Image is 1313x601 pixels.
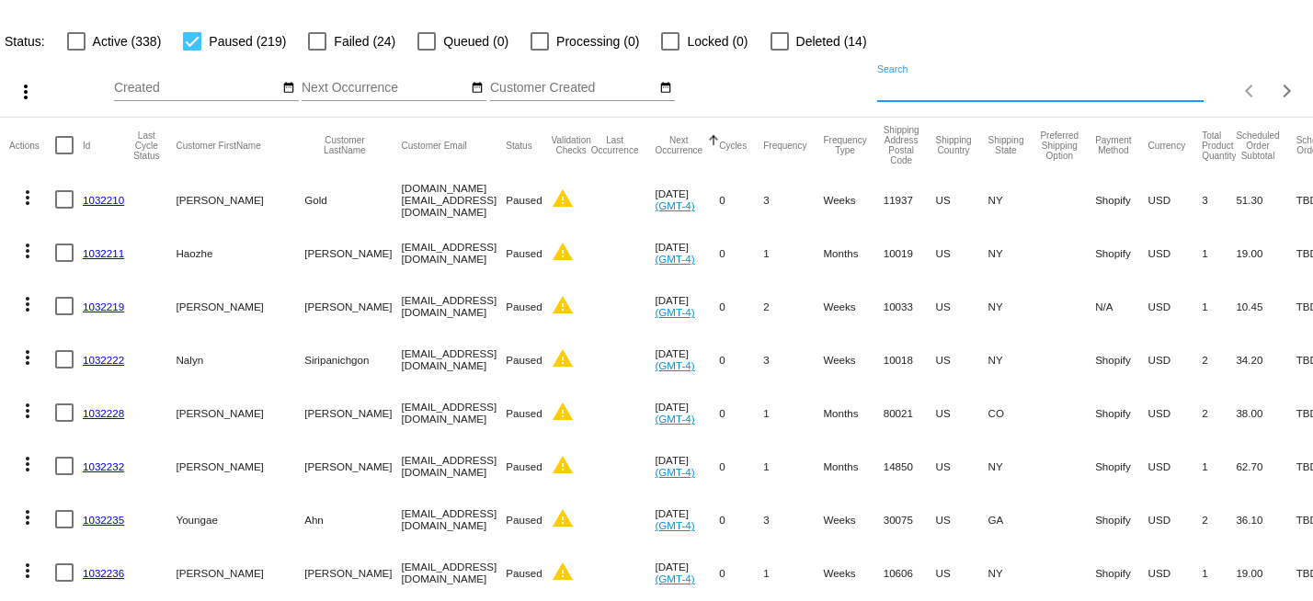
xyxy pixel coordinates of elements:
[83,354,124,366] a: 1032222
[655,173,719,226] mat-cell: [DATE]
[719,173,763,226] mat-cell: 0
[936,279,988,333] mat-cell: US
[936,546,988,599] mat-cell: US
[506,567,542,579] span: Paused
[763,226,823,279] mat-cell: 1
[936,173,988,226] mat-cell: US
[209,30,286,52] span: Paused (219)
[176,333,304,386] mat-cell: Nalyn
[655,306,694,318] a: (GMT-4)
[655,359,694,371] a: (GMT-4)
[17,560,39,582] mat-icon: more_vert
[1095,173,1147,226] mat-cell: Shopify
[83,514,124,526] a: 1032235
[823,546,883,599] mat-cell: Weeks
[1095,439,1147,493] mat-cell: Shopify
[719,493,763,546] mat-cell: 0
[687,30,748,52] span: Locked (0)
[1095,386,1147,439] mat-cell: Shopify
[176,546,304,599] mat-cell: [PERSON_NAME]
[763,173,823,226] mat-cell: 3
[884,226,936,279] mat-cell: 10019
[176,279,304,333] mat-cell: [PERSON_NAME]
[443,30,508,52] span: Queued (0)
[506,194,542,206] span: Paused
[763,546,823,599] mat-cell: 1
[304,546,401,599] mat-cell: [PERSON_NAME]
[1148,279,1203,333] mat-cell: USD
[988,386,1041,439] mat-cell: CO
[552,507,574,529] mat-icon: warning
[471,81,484,96] mat-icon: date_range
[655,279,719,333] mat-cell: [DATE]
[823,135,866,155] button: Change sorting for FrequencyType
[988,226,1041,279] mat-cell: NY
[304,493,401,546] mat-cell: Ahn
[655,546,719,599] mat-cell: [DATE]
[719,140,747,151] button: Change sorting for Cycles
[1202,118,1236,173] mat-header-cell: Total Product Quantity
[884,386,936,439] mat-cell: 80021
[1148,140,1186,151] button: Change sorting for CurrencyIso
[763,439,823,493] mat-cell: 1
[1236,333,1296,386] mat-cell: 34.20
[552,401,574,423] mat-icon: warning
[988,279,1041,333] mat-cell: NY
[304,226,401,279] mat-cell: [PERSON_NAME]
[1095,333,1147,386] mat-cell: Shopify
[1202,386,1236,439] mat-cell: 2
[402,546,507,599] mat-cell: [EMAIL_ADDRESS][DOMAIN_NAME]
[176,226,304,279] mat-cell: Haozhe
[936,386,988,439] mat-cell: US
[506,140,531,151] button: Change sorting for Status
[552,187,574,210] mat-icon: warning
[659,81,672,96] mat-icon: date_range
[17,400,39,422] mat-icon: more_vert
[17,453,39,475] mat-icon: more_vert
[402,493,507,546] mat-cell: [EMAIL_ADDRESS][DOMAIN_NAME]
[719,333,763,386] mat-cell: 0
[1095,226,1147,279] mat-cell: Shopify
[655,199,694,211] a: (GMT-4)
[1232,73,1269,109] button: Previous page
[1148,493,1203,546] mat-cell: USD
[304,135,384,155] button: Change sorting for CustomerLastName
[1148,439,1203,493] mat-cell: USD
[1236,386,1296,439] mat-cell: 38.00
[1095,546,1147,599] mat-cell: Shopify
[402,226,507,279] mat-cell: [EMAIL_ADDRESS][DOMAIN_NAME]
[1236,130,1279,161] button: Change sorting for Subtotal
[506,460,542,472] span: Paused
[552,454,574,476] mat-icon: warning
[877,81,1205,96] input: Search
[83,194,124,206] a: 1032210
[884,439,936,493] mat-cell: 14850
[552,118,591,173] mat-header-cell: Validation Checks
[304,173,401,226] mat-cell: Gold
[763,279,823,333] mat-cell: 2
[655,226,719,279] mat-cell: [DATE]
[83,407,124,419] a: 1032228
[1095,135,1131,155] button: Change sorting for PaymentMethod.Type
[114,81,280,96] input: Created
[83,567,124,579] a: 1032236
[719,439,763,493] mat-cell: 0
[17,346,39,369] mat-icon: more_vert
[1095,493,1147,546] mat-cell: Shopify
[884,493,936,546] mat-cell: 30075
[302,81,467,96] input: Next Occurrence
[1236,546,1296,599] mat-cell: 19.00
[988,546,1041,599] mat-cell: NY
[719,226,763,279] mat-cell: 0
[823,439,883,493] mat-cell: Months
[17,293,39,315] mat-icon: more_vert
[823,493,883,546] mat-cell: Weeks
[936,226,988,279] mat-cell: US
[552,294,574,316] mat-icon: warning
[591,135,639,155] button: Change sorting for LastOccurrenceUtc
[823,226,883,279] mat-cell: Months
[655,493,719,546] mat-cell: [DATE]
[176,173,304,226] mat-cell: [PERSON_NAME]
[1269,73,1306,109] button: Next page
[655,439,719,493] mat-cell: [DATE]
